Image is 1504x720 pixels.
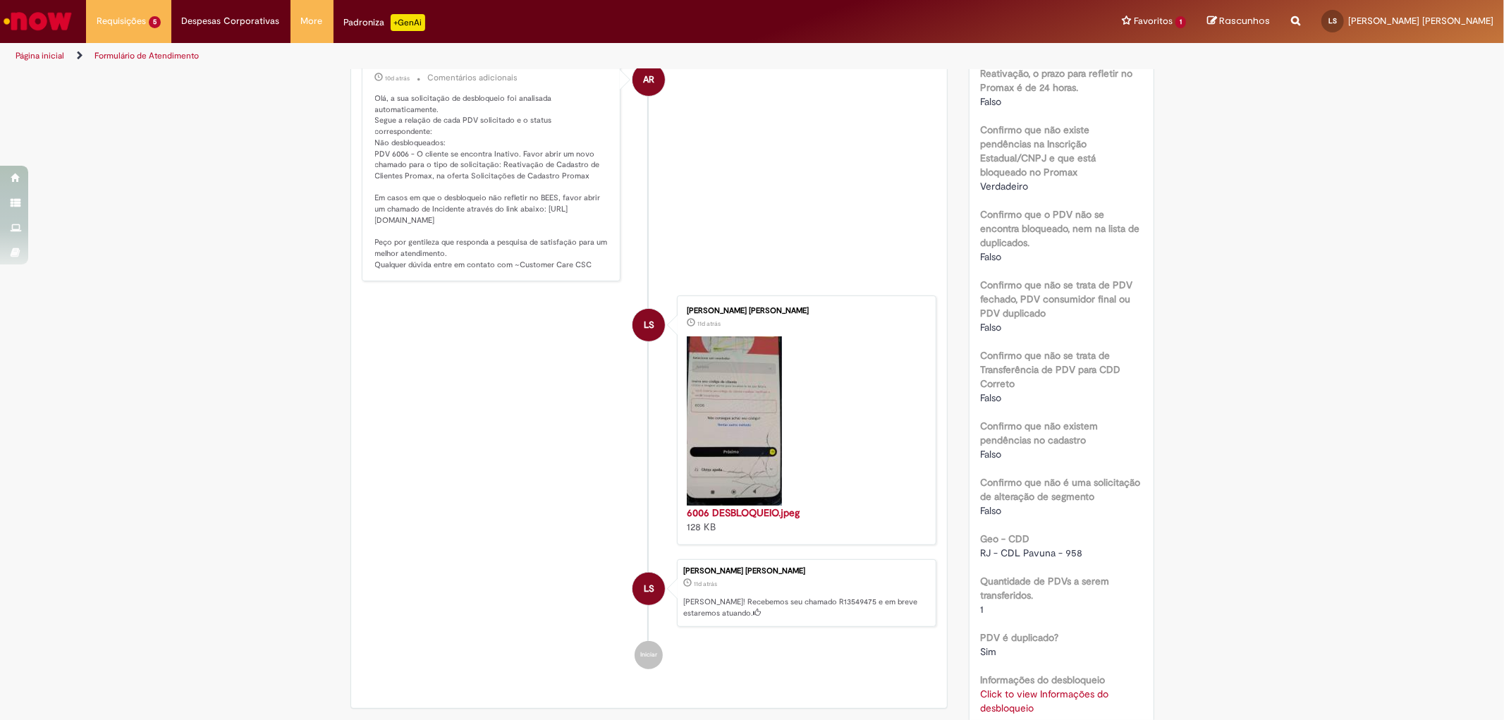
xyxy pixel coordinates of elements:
[687,506,922,534] div: 128 KB
[1134,14,1173,28] span: Favoritos
[182,14,280,28] span: Despesas Corporativas
[362,559,937,627] li: Luis Estrela De Santana
[980,575,1109,602] b: Quantidade de PDVs a serem transferidos.
[980,645,996,658] span: Sim
[1207,15,1270,28] a: Rascunhos
[375,93,610,270] p: Olá, a sua solicitação de desbloqueio foi analisada automaticamente. Segue a relação de cada PDV ...
[391,14,425,31] p: +GenAi
[683,597,929,618] p: [PERSON_NAME]! Recebemos seu chamado R13549475 e em breve estaremos atuando.
[980,673,1105,686] b: Informações do desbloqueio
[980,547,1082,559] span: RJ - CDL Pavuna - 958
[980,448,1001,460] span: Falso
[97,14,146,28] span: Requisições
[683,567,929,575] div: [PERSON_NAME] [PERSON_NAME]
[16,50,64,61] a: Página inicial
[94,50,199,61] a: Formulário de Atendimento
[980,476,1140,503] b: Confirmo que não é uma solicitação de alteração de segmento
[980,208,1139,249] b: Confirmo que o PDV não se encontra bloqueado, nem na lista de duplicados.
[980,39,1132,94] b: Estou ciente que após o encerramento do chamado de Reativação, o prazo para refletir no Promax é ...
[1348,15,1493,27] span: [PERSON_NAME] [PERSON_NAME]
[980,95,1001,108] span: Falso
[694,580,717,588] time: 19/09/2025 09:25:32
[980,532,1029,545] b: Geo - CDD
[1328,16,1337,25] span: LS
[344,14,425,31] div: Padroniza
[687,307,922,315] div: [PERSON_NAME] [PERSON_NAME]
[644,308,654,342] span: LS
[1219,14,1270,28] span: Rascunhos
[632,63,665,96] div: Ambev RPA
[11,43,992,69] ul: Trilhas de página
[980,250,1001,263] span: Falso
[428,72,518,84] small: Comentários adicionais
[980,688,1108,714] a: Click to view Informações do desbloqueio
[644,572,654,606] span: LS
[980,321,1001,334] span: Falso
[980,279,1132,319] b: Confirmo que não se trata de PDV fechado, PDV consumidor final ou PDV duplicado
[643,63,654,97] span: AR
[386,74,410,83] span: 10d atrás
[386,74,410,83] time: 19/09/2025 21:24:47
[980,180,1028,193] span: Verdadeiro
[980,603,984,616] span: 1
[980,349,1120,390] b: Confirmo que não se trata de Transferência de PDV para CDD Correto
[697,319,721,328] time: 19/09/2025 09:24:56
[1,7,74,35] img: ServiceNow
[687,506,800,519] a: 6006 DESBLOQUEIO.jpeg
[980,631,1058,644] b: PDV é duplicado?
[980,420,1098,446] b: Confirmo que não existem pendências no cadastro
[697,319,721,328] span: 11d atrás
[1175,16,1186,28] span: 1
[632,309,665,341] div: Luis Estrela De Santana
[149,16,161,28] span: 5
[980,504,1001,517] span: Falso
[632,573,665,605] div: Luis Estrela De Santana
[980,123,1096,178] b: Confirmo que não existe pendências na Inscrição Estadual/CNPJ e que está bloqueado no Promax
[694,580,717,588] span: 11d atrás
[301,14,323,28] span: More
[980,391,1001,404] span: Falso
